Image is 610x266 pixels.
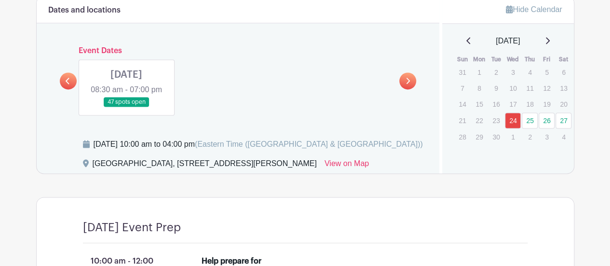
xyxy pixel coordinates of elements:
[471,97,487,112] p: 15
[93,158,317,173] div: [GEOGRAPHIC_DATA], [STREET_ADDRESS][PERSON_NAME]
[488,55,504,64] th: Tue
[471,81,487,96] p: 8
[471,113,487,128] p: 22
[505,81,521,96] p: 10
[505,129,521,144] p: 1
[454,113,470,128] p: 21
[83,221,181,235] h4: [DATE] Event Prep
[488,129,504,144] p: 30
[539,112,555,128] a: 26
[504,55,521,64] th: Wed
[505,65,521,80] p: 3
[556,81,571,96] p: 13
[521,55,538,64] th: Thu
[556,112,571,128] a: 27
[454,55,471,64] th: Sun
[325,158,369,173] a: View on Map
[488,81,504,96] p: 9
[539,97,555,112] p: 19
[539,65,555,80] p: 5
[539,129,555,144] p: 3
[471,55,488,64] th: Mon
[195,140,423,148] span: (Eastern Time ([GEOGRAPHIC_DATA] & [GEOGRAPHIC_DATA]))
[454,65,470,80] p: 31
[522,112,538,128] a: 25
[522,97,538,112] p: 18
[454,81,470,96] p: 7
[77,46,400,56] h6: Event Dates
[488,65,504,80] p: 2
[94,139,423,150] div: [DATE] 10:00 am to 04:00 pm
[471,65,487,80] p: 1
[522,81,538,96] p: 11
[539,81,555,96] p: 12
[496,35,520,47] span: [DATE]
[522,65,538,80] p: 4
[522,129,538,144] p: 2
[556,65,571,80] p: 6
[454,97,470,112] p: 14
[505,97,521,112] p: 17
[555,55,572,64] th: Sat
[48,6,121,15] h6: Dates and locations
[454,129,470,144] p: 28
[506,5,562,14] a: Hide Calendar
[488,113,504,128] p: 23
[505,112,521,128] a: 24
[488,97,504,112] p: 16
[556,129,571,144] p: 4
[471,129,487,144] p: 29
[538,55,555,64] th: Fri
[556,97,571,112] p: 20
